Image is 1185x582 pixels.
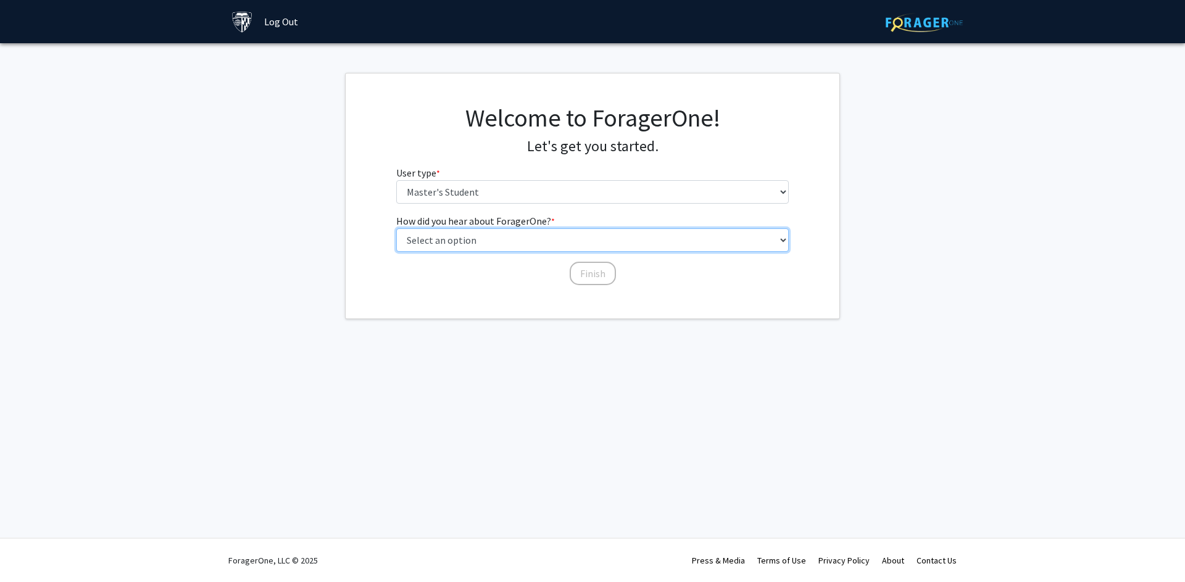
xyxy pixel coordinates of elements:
[9,526,52,573] iframe: Chat
[228,539,318,582] div: ForagerOne, LLC © 2025
[396,103,789,133] h1: Welcome to ForagerOne!
[396,138,789,156] h4: Let's get you started.
[882,555,904,566] a: About
[818,555,870,566] a: Privacy Policy
[231,11,253,33] img: Johns Hopkins University Logo
[396,165,440,180] label: User type
[917,555,957,566] a: Contact Us
[570,262,616,285] button: Finish
[692,555,745,566] a: Press & Media
[396,214,555,228] label: How did you hear about ForagerOne?
[886,13,963,32] img: ForagerOne Logo
[757,555,806,566] a: Terms of Use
